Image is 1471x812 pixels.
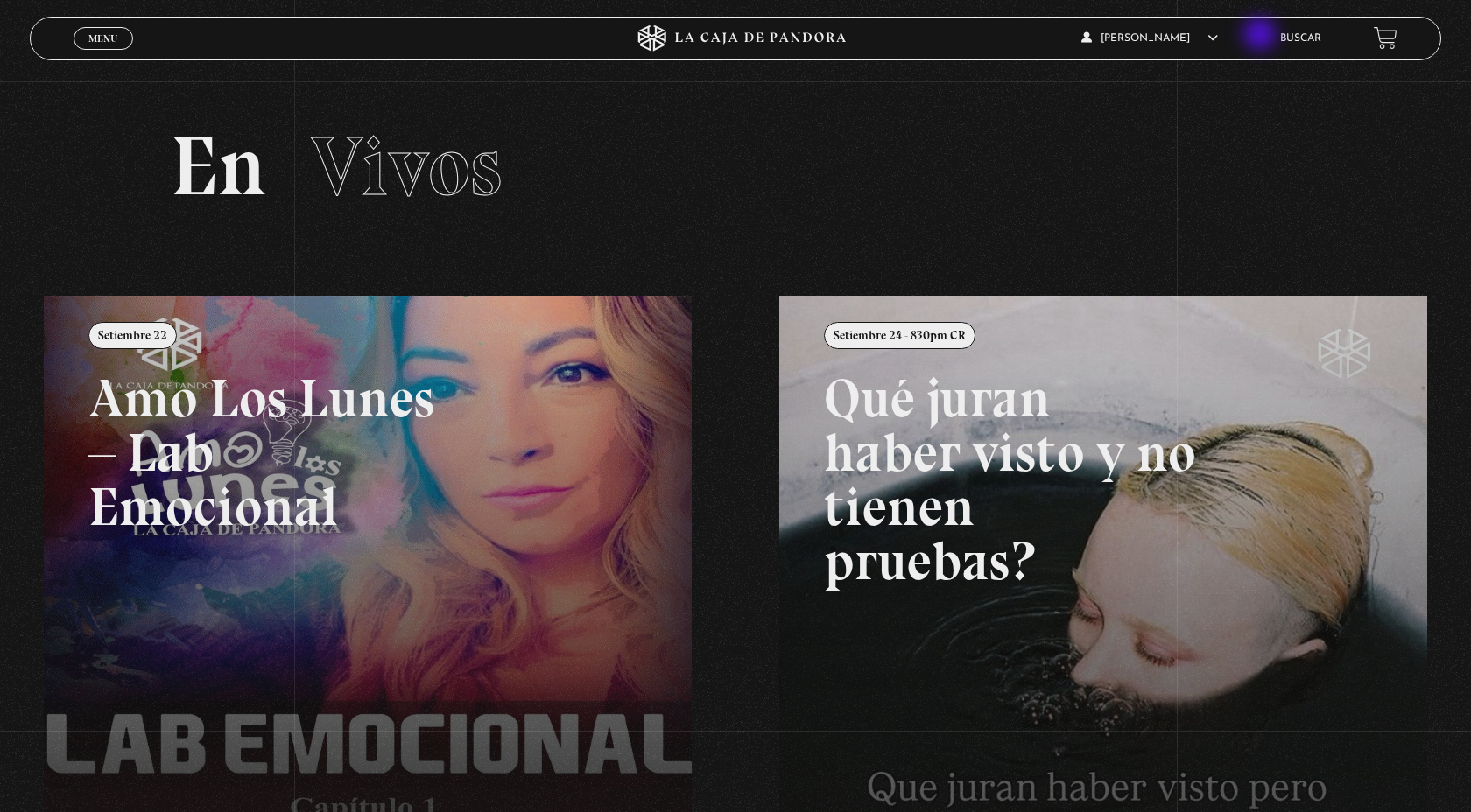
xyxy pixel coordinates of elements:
[1374,26,1397,50] a: View your shopping cart
[1081,33,1218,44] span: [PERSON_NAME]
[83,47,124,59] span: Cerrar
[1280,33,1321,44] a: Buscar
[311,116,502,216] span: Vivos
[88,33,117,44] span: Menu
[171,125,1300,208] h2: En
